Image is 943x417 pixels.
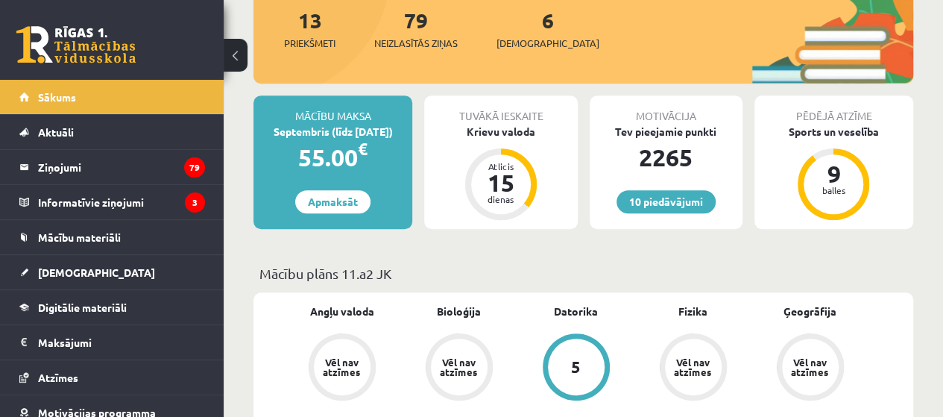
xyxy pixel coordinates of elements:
a: Sports un veselība 9 balles [754,124,913,222]
a: Ģeogrāfija [783,304,836,319]
div: dienas [479,195,523,204]
i: 3 [185,192,205,213]
span: [DEMOGRAPHIC_DATA] [496,36,599,51]
div: Mācību maksa [253,95,412,124]
span: Sākums [38,90,76,104]
a: Fizika [678,304,707,319]
a: Ziņojumi79 [19,150,205,184]
div: Krievu valoda [424,124,577,139]
p: Mācību plāns 11.a2 JK [259,263,907,283]
div: Vēl nav atzīmes [321,357,363,377]
div: Motivācija [590,95,742,124]
a: Datorika [554,304,598,319]
a: Vēl nav atzīmes [634,333,751,404]
div: Tuvākā ieskaite [424,95,577,124]
div: 9 [811,162,856,186]
span: Atzīmes [38,371,78,384]
a: 5 [517,333,634,404]
a: [DEMOGRAPHIC_DATA] [19,255,205,289]
span: [DEMOGRAPHIC_DATA] [38,266,155,279]
span: € [358,138,368,160]
a: Sākums [19,80,205,114]
a: 13Priekšmeti [284,7,335,51]
div: Pēdējā atzīme [754,95,913,124]
a: 79Neizlasītās ziņas [374,7,458,51]
a: Krievu valoda Atlicis 15 dienas [424,124,577,222]
a: Maksājumi [19,325,205,360]
div: 2265 [590,139,742,175]
a: Aktuāli [19,115,205,149]
a: Vēl nav atzīmes [400,333,517,404]
a: 6[DEMOGRAPHIC_DATA] [496,7,599,51]
a: Rīgas 1. Tālmācības vidusskola [16,26,136,63]
a: Digitālie materiāli [19,290,205,324]
a: Apmaksāt [295,190,370,213]
legend: Ziņojumi [38,150,205,184]
legend: Maksājumi [38,325,205,360]
span: Digitālie materiāli [38,301,127,314]
div: Atlicis [479,162,523,171]
span: Aktuāli [38,125,74,139]
span: Priekšmeti [284,36,335,51]
legend: Informatīvie ziņojumi [38,185,205,219]
a: Bioloģija [437,304,481,319]
div: Vēl nav atzīmes [789,357,831,377]
a: Informatīvie ziņojumi3 [19,185,205,219]
a: 10 piedāvājumi [616,190,716,213]
div: 15 [479,171,523,195]
div: 5 [571,359,581,375]
div: Vēl nav atzīmes [672,357,714,377]
div: Sports un veselība [754,124,913,139]
div: balles [811,186,856,195]
a: Angļu valoda [310,304,374,319]
i: 79 [184,157,205,178]
a: Mācību materiāli [19,220,205,254]
span: Neizlasītās ziņas [374,36,458,51]
div: Vēl nav atzīmes [438,357,480,377]
div: Tev pieejamie punkti [590,124,742,139]
div: Septembris (līdz [DATE]) [253,124,412,139]
a: Atzīmes [19,360,205,395]
span: Mācību materiāli [38,231,121,244]
a: Vēl nav atzīmes [751,333,868,404]
a: Vēl nav atzīmes [283,333,400,404]
div: 55.00 [253,139,412,175]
